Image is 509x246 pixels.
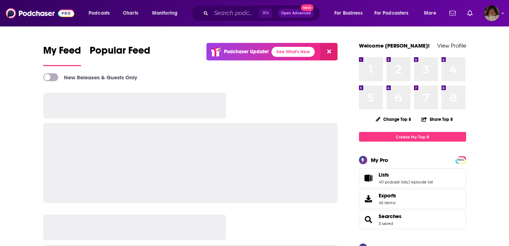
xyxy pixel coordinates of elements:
[152,8,178,18] span: Monitoring
[456,157,465,163] span: PRO
[43,73,137,81] a: New Releases & Guests Only
[484,5,500,21] img: User Profile
[408,179,409,184] span: ,
[379,200,396,205] span: 45 items
[84,8,119,19] button: open menu
[379,179,408,184] a: 40 podcast lists
[301,4,314,11] span: New
[224,49,269,55] p: Podchaser Update!
[89,8,110,18] span: Podcasts
[6,6,74,20] img: Podchaser - Follow, Share and Rate Podcasts
[43,44,81,66] a: My Feed
[446,7,459,19] a: Show notifications dropdown
[370,8,419,19] button: open menu
[259,9,272,18] span: ⌘ K
[379,172,389,178] span: Lists
[456,157,465,162] a: PRO
[90,44,150,61] span: Popular Feed
[374,8,409,18] span: For Podcasters
[43,44,81,61] span: My Feed
[484,5,500,21] button: Show profile menu
[359,42,430,49] a: Welcome [PERSON_NAME]!
[329,8,371,19] button: open menu
[379,172,433,178] a: Lists
[90,44,150,66] a: Popular Feed
[379,213,401,220] a: Searches
[371,157,388,163] div: My Pro
[379,192,396,199] span: Exports
[409,179,433,184] a: 1 episode list
[361,173,376,183] a: Lists
[371,115,416,124] button: Change Top 8
[123,8,138,18] span: Charts
[484,5,500,21] span: Logged in as angelport
[464,7,475,19] a: Show notifications dropdown
[359,132,466,142] a: Create My Top 8
[334,8,363,18] span: For Business
[118,8,143,19] a: Charts
[421,112,453,126] button: Share Top 8
[198,5,327,21] div: Search podcasts, credits, & more...
[424,8,436,18] span: More
[359,189,466,208] a: Exports
[437,42,466,49] a: View Profile
[278,9,314,18] button: Open AdvancedNew
[419,8,445,19] button: open menu
[147,8,187,19] button: open menu
[281,11,311,15] span: Open Advanced
[361,215,376,225] a: Searches
[211,8,259,19] input: Search podcasts, credits, & more...
[271,47,315,57] a: See What's New
[359,210,466,229] span: Searches
[359,168,466,188] span: Lists
[379,221,393,226] a: 3 saved
[361,194,376,204] span: Exports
